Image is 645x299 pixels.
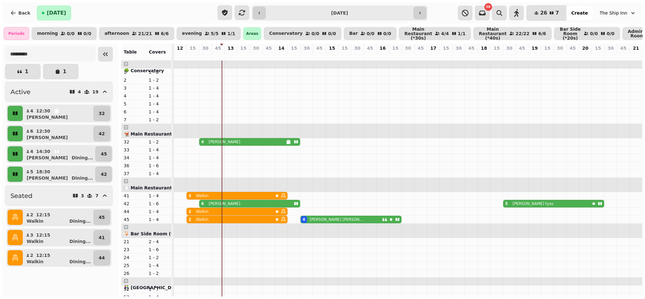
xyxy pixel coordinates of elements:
p: afternoon [104,31,129,36]
p: 44 [124,208,144,215]
p: 1 - 4 [149,170,169,177]
p: 15 [342,45,348,51]
p: 15 [595,45,601,51]
button: 518:30[PERSON_NAME]Dining... [24,167,94,182]
p: 30 [608,45,614,51]
div: 2 [189,217,191,222]
p: 0 [266,53,271,59]
p: 26 [124,270,144,277]
p: 0 / 0 [328,31,336,36]
p: 0 [254,53,259,59]
p: 15 [392,45,398,51]
p: 0 [228,53,233,59]
p: 13 [228,45,234,51]
p: 0 / 0 [367,31,375,36]
button: Create [566,5,593,21]
button: 267 [527,5,566,21]
p: 16 [380,45,386,51]
p: 1 - 2 [149,139,169,145]
p: 0 / 0 [383,31,391,36]
p: 41 [124,193,144,199]
p: 10 [203,53,208,65]
p: 45 [266,45,272,51]
p: [PERSON_NAME] tyas [513,201,553,206]
p: Walkin [196,209,209,214]
span: 58 [486,5,490,9]
button: morning0/00/0 [32,27,97,40]
span: 🍽️ Main Restaurant (*40s) [124,185,189,190]
p: Dining ... [69,258,91,265]
p: 14:30 [36,148,50,155]
p: 0 [393,53,398,59]
button: Collapse sidebar [98,47,113,61]
button: afternoon21/216/6 [99,27,174,40]
span: 👫 [GEOGRAPHIC_DATA] [124,285,183,290]
p: 0 [330,53,335,59]
p: 4 [30,108,34,114]
p: Main Restaurant (*40s) [479,27,507,40]
p: 0 / 0 [590,31,598,36]
button: Back [5,5,35,21]
span: 🌳 Conservatory [124,68,164,73]
p: Conservatory [269,31,303,36]
p: 30 [253,45,259,51]
p: 0 [469,53,474,59]
p: 5 [507,53,512,59]
p: 0 [482,53,487,59]
div: Areas [243,27,261,40]
p: 20 [582,45,588,51]
button: 1 [5,64,41,79]
p: 36 [124,162,144,169]
p: 30 [202,45,208,51]
p: 0 [406,53,411,59]
p: 1 - 4 [149,93,169,99]
p: 23 [124,246,144,253]
div: 4 [303,217,305,222]
p: 12:30 [36,108,50,114]
p: 33 [124,147,144,153]
p: Walkin [27,218,43,224]
p: 12:30 [36,128,50,134]
p: 30 [304,45,310,51]
p: 45 [620,45,626,51]
p: 4 / 4 [441,31,449,36]
p: 3 [124,85,144,91]
div: 2 [189,209,191,214]
p: [PERSON_NAME] [27,114,68,120]
p: 52 [124,286,144,292]
p: 0 [380,53,385,59]
p: 30 [456,45,462,51]
p: 0 [558,53,563,59]
button: [DATE] [37,5,71,21]
span: 🫕 Main Restaurant (*30s) [124,131,189,137]
p: 1 - 7 [149,286,169,292]
p: 2 - 4 [149,239,169,245]
button: 212:15WalkinDining... [24,210,92,225]
button: Main Restaurant (*40s)22/226/6 [473,27,551,40]
p: 0 / 0 [607,31,615,36]
p: 0 [342,53,347,59]
p: [PERSON_NAME] [209,139,240,144]
p: 15 [494,45,500,51]
p: 42 [124,200,144,207]
p: 7 [190,53,195,59]
p: 0 [444,53,449,59]
p: Walkin [196,193,209,198]
p: 45 [99,214,105,220]
p: Dining ... [69,218,91,224]
div: Periods [4,27,29,40]
p: 6 / 6 [538,31,546,36]
button: 412:30[PERSON_NAME] [24,106,92,121]
p: 21 [124,239,144,245]
button: 42 [95,167,112,182]
span: 🍹 Bar Side Room (*20s) [124,231,184,236]
p: 3 [30,232,34,238]
p: 19 [92,90,98,94]
p: 0 / 0 [312,31,319,36]
p: 14 [278,45,284,51]
button: evening5/51/1 [177,27,241,40]
div: 4 [201,139,204,144]
p: [PERSON_NAME] [27,175,68,181]
p: 15 [544,45,550,51]
div: 3 [189,193,191,198]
